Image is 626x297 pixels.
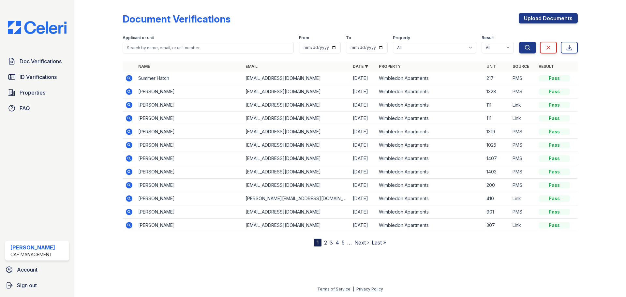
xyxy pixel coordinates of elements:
td: [DATE] [350,219,376,232]
a: Privacy Policy [356,287,383,291]
td: PMS [510,152,536,165]
td: [PERSON_NAME] [136,125,243,139]
td: [EMAIL_ADDRESS][DOMAIN_NAME] [243,72,350,85]
a: Doc Verifications [5,55,69,68]
div: Pass [539,169,570,175]
td: Wimbledon Apartments [376,152,484,165]
td: [PERSON_NAME] [136,179,243,192]
div: Pass [539,155,570,162]
td: 1407 [484,152,510,165]
td: Wimbledon Apartments [376,165,484,179]
td: Wimbledon Apartments [376,85,484,98]
div: Pass [539,102,570,108]
td: Link [510,112,536,125]
td: Link [510,98,536,112]
div: CAF Management [10,251,55,258]
a: Last » [372,239,386,246]
div: [PERSON_NAME] [10,244,55,251]
td: 200 [484,179,510,192]
div: Pass [539,128,570,135]
span: Sign out [17,281,37,289]
img: CE_Logo_Blue-a8612792a0a2168367f1c8372b55b34899dd931a85d93a1a3d3e32e68fde9ad4.png [3,21,72,34]
td: [DATE] [350,165,376,179]
a: 2 [324,239,327,246]
a: Result [539,64,554,69]
label: Applicant or unit [123,35,154,40]
td: [PERSON_NAME] [136,205,243,219]
td: 1403 [484,165,510,179]
a: ID Verifications [5,70,69,83]
div: Pass [539,195,570,202]
a: Date ▼ [353,64,368,69]
div: Pass [539,88,570,95]
a: 5 [342,239,345,246]
span: FAQ [20,104,30,112]
span: Doc Verifications [20,57,62,65]
div: Document Verifications [123,13,231,25]
input: Search by name, email, or unit number [123,42,294,53]
td: [DATE] [350,152,376,165]
td: [DATE] [350,112,376,125]
td: [PERSON_NAME] [136,85,243,98]
td: 307 [484,219,510,232]
td: [EMAIL_ADDRESS][DOMAIN_NAME] [243,85,350,98]
td: Wimbledon Apartments [376,192,484,205]
td: [EMAIL_ADDRESS][DOMAIN_NAME] [243,125,350,139]
td: [PERSON_NAME] [136,98,243,112]
td: [PERSON_NAME] [136,152,243,165]
td: Wimbledon Apartments [376,112,484,125]
a: Email [246,64,258,69]
td: PMS [510,139,536,152]
div: Pass [539,75,570,82]
td: [DATE] [350,125,376,139]
a: Unit [486,64,496,69]
a: Sign out [3,279,72,292]
td: 1328 [484,85,510,98]
span: ID Verifications [20,73,57,81]
a: Upload Documents [519,13,578,23]
td: [PERSON_NAME] [136,165,243,179]
td: 111 [484,112,510,125]
div: Pass [539,115,570,122]
td: 410 [484,192,510,205]
td: 901 [484,205,510,219]
td: [EMAIL_ADDRESS][DOMAIN_NAME] [243,179,350,192]
td: PMS [510,72,536,85]
td: Wimbledon Apartments [376,205,484,219]
td: [DATE] [350,205,376,219]
td: Wimbledon Apartments [376,179,484,192]
td: Link [510,219,536,232]
span: … [347,239,352,246]
a: Next › [354,239,369,246]
td: [DATE] [350,192,376,205]
td: [PERSON_NAME] [136,219,243,232]
div: Pass [539,182,570,188]
td: PMS [510,85,536,98]
label: Property [393,35,410,40]
td: PMS [510,179,536,192]
td: [EMAIL_ADDRESS][DOMAIN_NAME] [243,152,350,165]
span: Account [17,266,37,274]
td: 217 [484,72,510,85]
td: [DATE] [350,72,376,85]
a: Account [3,263,72,276]
div: | [353,287,354,291]
td: [EMAIL_ADDRESS][DOMAIN_NAME] [243,219,350,232]
td: [EMAIL_ADDRESS][DOMAIN_NAME] [243,165,350,179]
td: [EMAIL_ADDRESS][DOMAIN_NAME] [243,139,350,152]
a: Source [513,64,529,69]
td: [PERSON_NAME] [136,112,243,125]
td: 1025 [484,139,510,152]
td: [EMAIL_ADDRESS][DOMAIN_NAME] [243,98,350,112]
label: To [346,35,351,40]
div: Pass [539,209,570,215]
td: Wimbledon Apartments [376,72,484,85]
td: [PERSON_NAME][EMAIL_ADDRESS][DOMAIN_NAME] [243,192,350,205]
td: Wimbledon Apartments [376,219,484,232]
td: Wimbledon Apartments [376,98,484,112]
a: Name [138,64,150,69]
td: [PERSON_NAME] [136,192,243,205]
td: [DATE] [350,179,376,192]
a: FAQ [5,102,69,115]
td: 1319 [484,125,510,139]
